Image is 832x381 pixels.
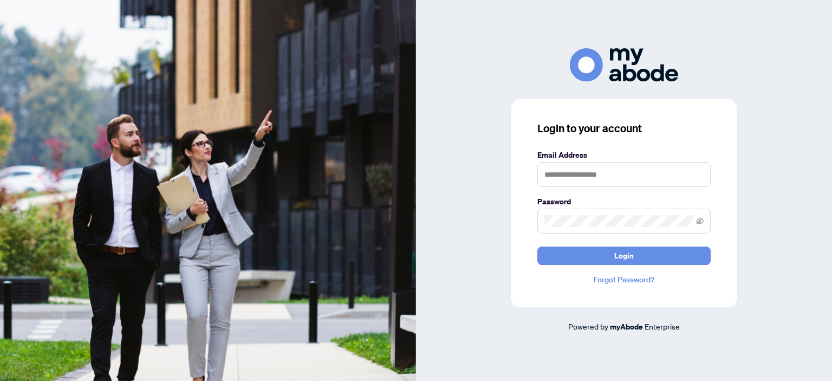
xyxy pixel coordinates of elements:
[645,321,680,331] span: Enterprise
[537,247,711,265] button: Login
[696,217,704,225] span: eye-invisible
[537,196,711,208] label: Password
[570,48,678,81] img: ma-logo
[537,121,711,136] h3: Login to your account
[614,247,634,264] span: Login
[610,321,643,333] a: myAbode
[537,274,711,286] a: Forgot Password?
[537,149,711,161] label: Email Address
[568,321,608,331] span: Powered by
